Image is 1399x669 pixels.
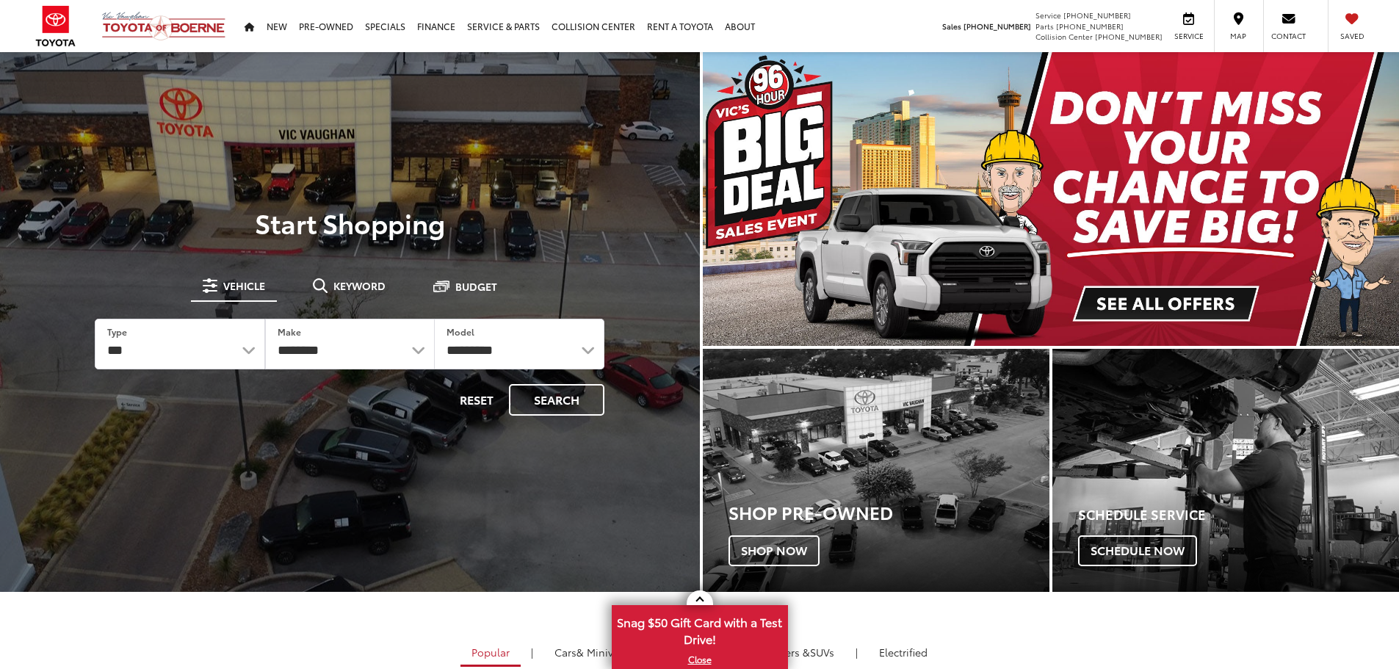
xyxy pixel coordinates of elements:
h4: Schedule Service [1078,507,1399,522]
div: Toyota [1052,349,1399,592]
li: | [852,645,861,659]
span: Service [1035,10,1061,21]
a: Cars [543,640,637,665]
span: Snag $50 Gift Card with a Test Drive! [613,607,787,651]
span: Sales [942,21,961,32]
span: [PHONE_NUMBER] [1063,10,1131,21]
a: Popular [460,640,521,667]
span: Collision Center [1035,31,1093,42]
button: Search [509,384,604,416]
a: SUVs [734,640,845,665]
span: Schedule Now [1078,535,1197,566]
span: Service [1172,31,1205,41]
label: Type [107,325,127,338]
li: | [527,645,537,659]
a: Schedule Service Schedule Now [1052,349,1399,592]
span: Map [1222,31,1254,41]
a: Shop Pre-Owned Shop Now [703,349,1049,592]
span: Keyword [333,281,386,291]
span: [PHONE_NUMBER] [964,21,1031,32]
span: Parts [1035,21,1054,32]
label: Make [278,325,301,338]
h3: Shop Pre-Owned [729,502,1049,521]
button: Reset [447,384,506,416]
span: Contact [1271,31,1306,41]
span: Saved [1336,31,1368,41]
span: [PHONE_NUMBER] [1095,31,1163,42]
label: Model [447,325,474,338]
span: & Minivan [576,645,626,659]
span: [PHONE_NUMBER] [1056,21,1124,32]
div: Toyota [703,349,1049,592]
span: Shop Now [729,535,820,566]
span: Budget [455,281,497,292]
p: Start Shopping [62,208,638,237]
span: Vehicle [223,281,265,291]
a: Electrified [868,640,939,665]
img: Vic Vaughan Toyota of Boerne [101,11,226,41]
